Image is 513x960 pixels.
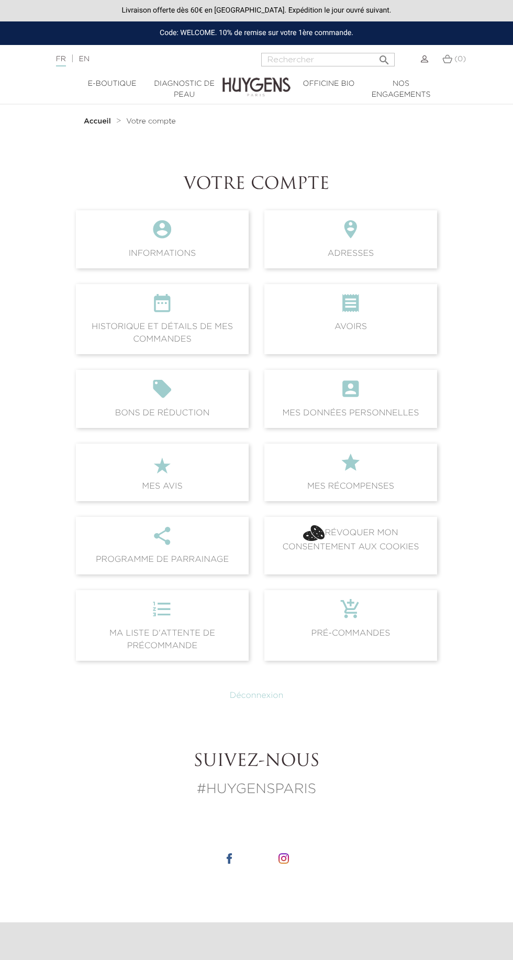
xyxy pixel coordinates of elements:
h2: Suivez-nous [76,752,437,772]
input: Rechercher [261,53,395,66]
i:  [378,51,391,63]
span: Mes données personnelles [264,370,437,427]
a: Nos engagements [365,78,437,100]
button:  [375,50,394,64]
i: ★ [84,452,240,480]
i: account_box [273,378,429,406]
img: account_button_icon_17.png [303,525,325,541]
span: Ma liste d'attente de précommande [76,590,249,660]
i:  [273,452,429,480]
img: icone instagram [278,853,289,864]
h1: Votre compte [76,175,437,195]
strong: Accueil [84,118,111,125]
span: Bons de réduction [76,370,249,427]
a: Accueil [84,117,113,126]
a: Diagnostic de peau [148,78,220,100]
a: ★Mes avis [68,444,256,501]
a: Révoquer mon consentement aux cookies [256,517,445,574]
span: Révoquer mon consentement aux cookies [264,517,437,574]
span: Historique et détails de mes commandes [76,284,249,354]
a: Déconnexion [230,692,284,700]
a: Programme de parrainage [68,517,256,574]
span: (0) [454,55,466,63]
a: account_boxMes données personnelles [256,370,445,427]
a: FR [56,55,66,66]
img: Huygens [222,61,291,98]
i:  [84,525,240,554]
a: Bons de réduction [68,370,256,427]
a: Votre compte [126,117,176,126]
a: add_shopping_cartPré-commandes [256,590,445,660]
span: Programme de parrainage [76,517,249,574]
i:  [84,219,240,247]
img: icone facebook [224,853,235,864]
a: E-Boutique [76,78,148,89]
a: Informations [68,210,256,268]
span: Avoirs [264,284,437,354]
a: format_list_numberedMa liste d'attente de précommande [68,590,256,660]
i:  [84,378,240,406]
a: EN [79,55,90,63]
span: Adresses [264,210,437,268]
span: Informations [76,210,249,268]
a: Officine Bio [293,78,365,89]
i: add_shopping_cart [273,598,429,627]
span: Mes récompenses [264,444,437,501]
div: | [51,53,206,65]
i:  [273,219,429,247]
span: Votre compte [126,118,176,125]
span: Mes avis [76,444,249,501]
i:  [84,292,240,321]
i: format_list_numbered [84,598,240,627]
p: #HUYGENSPARIS [76,780,437,800]
span: Pré-commandes [264,590,437,660]
a: Avoirs [256,284,445,354]
a: Mes récompenses [256,444,445,501]
a: Adresses [256,210,445,268]
i:  [273,292,429,321]
a: Historique et détails de mes commandes [68,284,256,354]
